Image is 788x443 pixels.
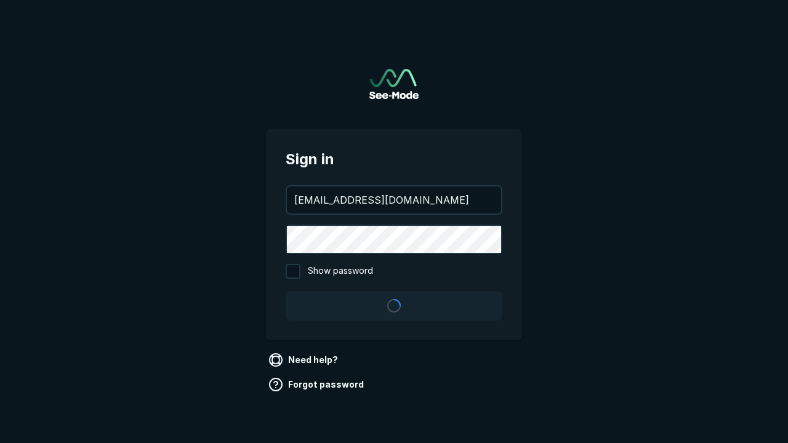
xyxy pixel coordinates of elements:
img: See-Mode Logo [369,69,419,99]
a: Forgot password [266,375,369,394]
a: Need help? [266,350,343,370]
span: Sign in [286,148,502,170]
span: Show password [308,264,373,279]
a: Go to sign in [369,69,419,99]
input: your@email.com [287,186,501,214]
